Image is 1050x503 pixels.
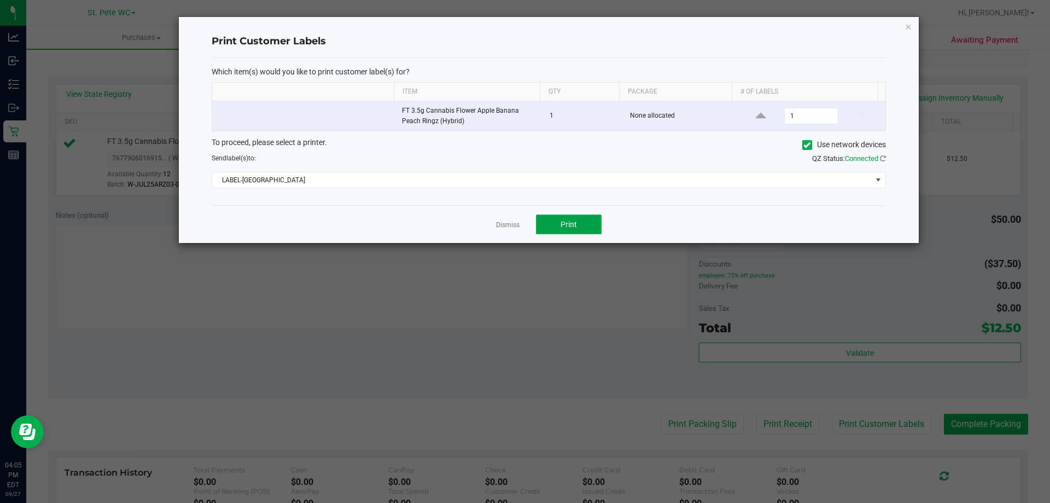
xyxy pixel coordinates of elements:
[802,139,886,151] label: Use network devices
[845,154,878,163] span: Connected
[623,101,738,131] td: None allocated
[394,83,540,101] th: Item
[212,154,256,162] span: Send to:
[496,221,520,230] a: Dismiss
[812,154,886,163] span: QZ Status:
[226,154,248,162] span: label(s)
[212,172,872,188] span: LABEL-[GEOGRAPHIC_DATA]
[11,415,44,448] iframe: Resource center
[536,215,602,234] button: Print
[543,101,623,131] td: 1
[561,220,577,229] span: Print
[540,83,619,101] th: Qty
[203,137,894,153] div: To proceed, please select a printer.
[212,67,886,77] p: Which item(s) would you like to print customer label(s) for?
[619,83,732,101] th: Package
[732,83,878,101] th: # of labels
[212,34,886,49] h4: Print Customer Labels
[395,101,543,131] td: FT 3.5g Cannabis Flower Apple Banana Peach Ringz (Hybrid)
